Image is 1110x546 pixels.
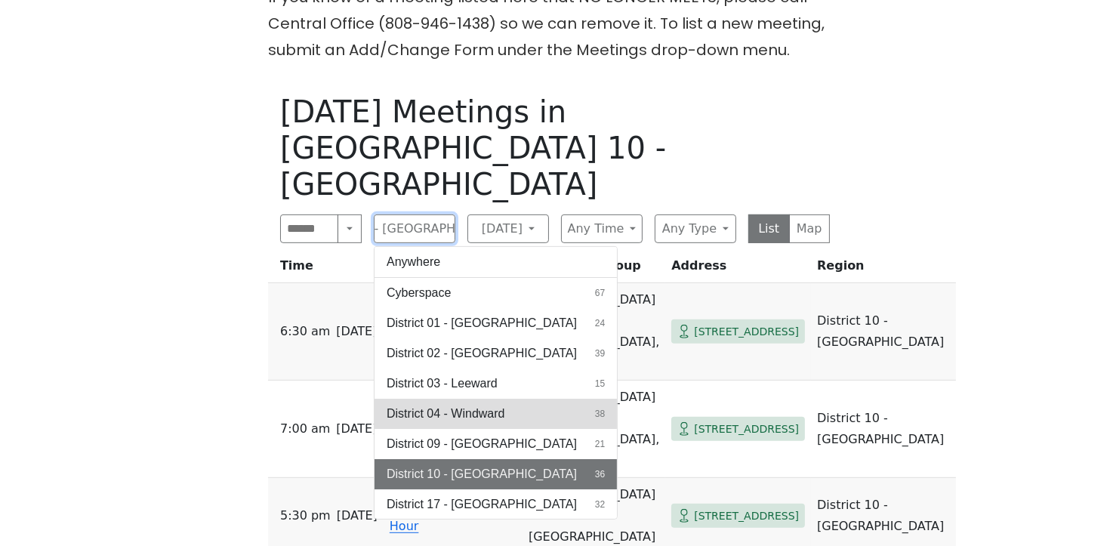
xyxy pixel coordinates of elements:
button: Anywhere [375,247,617,277]
span: District 01 - [GEOGRAPHIC_DATA] [387,314,577,332]
span: Cyberspace [387,284,451,302]
span: 6:30 AM [280,321,330,342]
input: Search [280,214,338,243]
div: District 10 - [GEOGRAPHIC_DATA] [374,246,618,520]
span: [DATE] [337,505,378,526]
span: District 02 - [GEOGRAPHIC_DATA] [387,344,577,362]
button: District 09 - [GEOGRAPHIC_DATA]21 results [375,429,617,459]
button: District 03 - Leeward15 results [375,369,617,399]
span: [STREET_ADDRESS] [694,322,799,341]
td: District 10 - [GEOGRAPHIC_DATA] [811,283,956,381]
span: [DATE] [336,321,377,342]
span: District 10 - [GEOGRAPHIC_DATA] [387,465,577,483]
h1: [DATE] Meetings in [GEOGRAPHIC_DATA] 10 - [GEOGRAPHIC_DATA] [280,94,830,202]
button: District 17 - [GEOGRAPHIC_DATA]32 results [375,489,617,520]
button: Any Time [561,214,643,243]
th: Address [665,255,811,283]
span: 5:30 PM [280,505,331,526]
span: 39 results [595,347,605,360]
span: [STREET_ADDRESS] [694,420,799,439]
span: 21 results [595,437,605,451]
button: Search [338,214,362,243]
button: Any Type [655,214,736,243]
td: District 10 - [GEOGRAPHIC_DATA] [811,381,956,478]
span: 38 results [595,407,605,421]
span: [DATE] [336,418,377,440]
span: 67 results [595,286,605,300]
button: Cyberspace67 results [375,278,617,308]
span: 36 results [595,467,605,481]
button: [DATE] [467,214,549,243]
button: District 01 - [GEOGRAPHIC_DATA]24 results [375,308,617,338]
th: Time [268,255,384,283]
span: 7:00 AM [280,418,330,440]
button: District 10 - [GEOGRAPHIC_DATA]36 results [375,459,617,489]
span: District 09 - [GEOGRAPHIC_DATA] [387,435,577,453]
span: District 03 - Leeward [387,375,498,393]
span: 24 results [595,316,605,330]
span: 15 results [595,377,605,390]
button: Map [789,214,831,243]
span: District 17 - [GEOGRAPHIC_DATA] [387,495,577,514]
span: District 04 - Windward [387,405,504,423]
span: [STREET_ADDRESS] [694,507,799,526]
button: District 10 - [GEOGRAPHIC_DATA] [374,214,455,243]
button: District 04 - Windward38 results [375,399,617,429]
span: 32 results [595,498,605,511]
button: List [748,214,790,243]
button: District 02 - [GEOGRAPHIC_DATA]39 results [375,338,617,369]
th: Region [811,255,956,283]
